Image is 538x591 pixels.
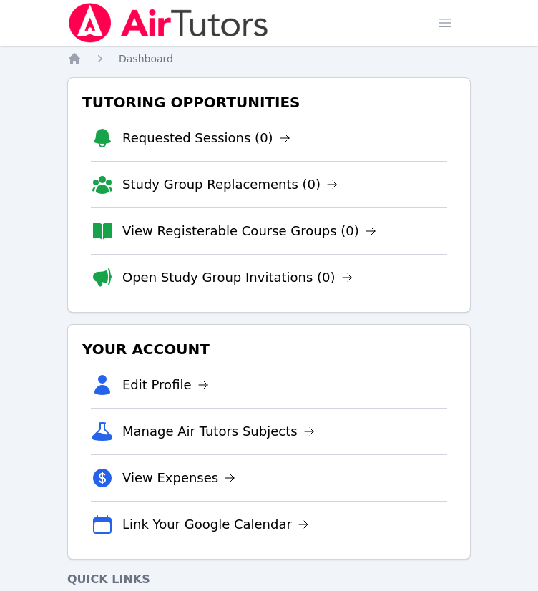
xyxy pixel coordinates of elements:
h3: Your Account [79,336,459,362]
a: Open Study Group Invitations (0) [122,268,353,288]
a: View Expenses [122,468,235,488]
a: View Registerable Course Groups (0) [122,221,376,241]
h4: Quick Links [67,571,471,588]
a: Edit Profile [122,375,209,395]
img: Air Tutors [67,3,270,43]
nav: Breadcrumb [67,52,471,66]
a: Requested Sessions (0) [122,128,290,148]
h3: Tutoring Opportunities [79,89,459,115]
a: Study Group Replacements (0) [122,175,338,195]
a: Manage Air Tutors Subjects [122,421,315,441]
a: Link Your Google Calendar [122,514,309,534]
span: Dashboard [119,53,173,64]
a: Dashboard [119,52,173,66]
